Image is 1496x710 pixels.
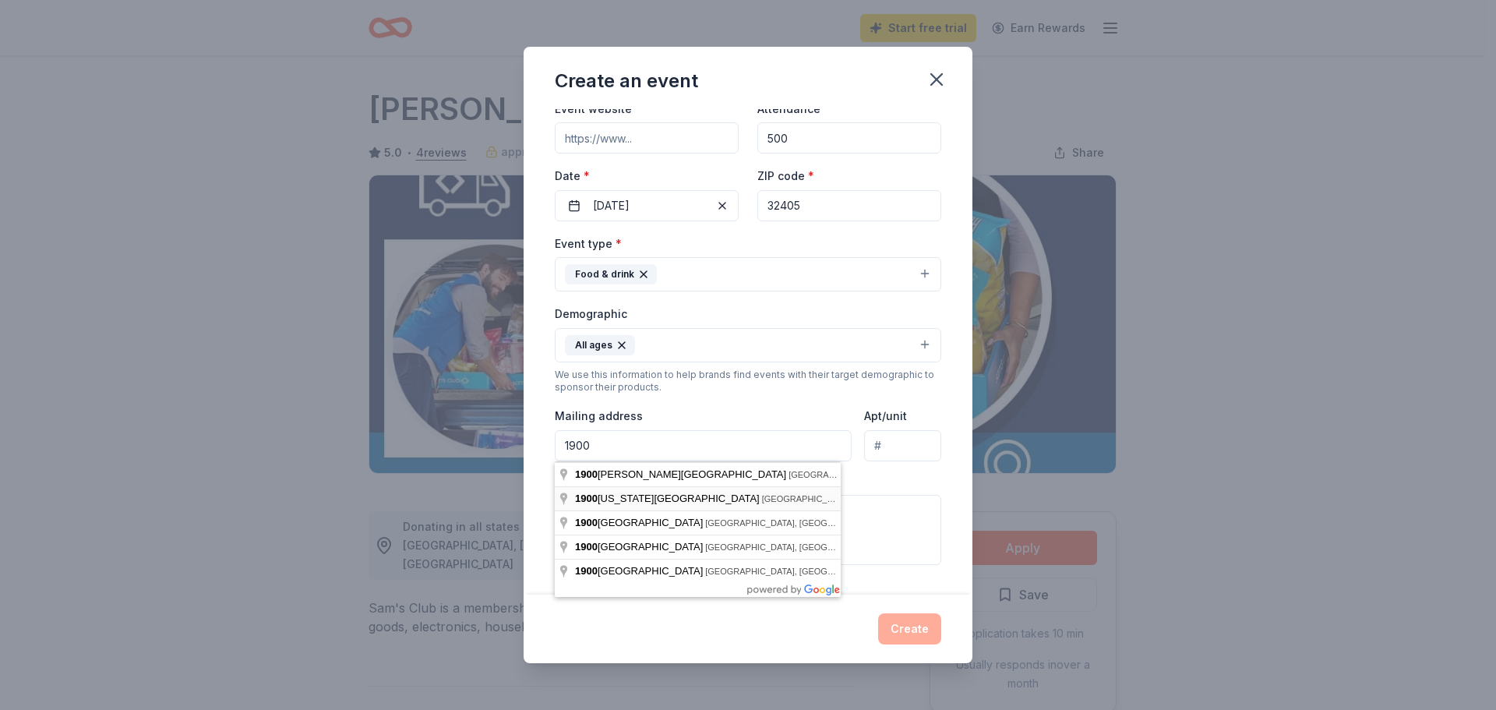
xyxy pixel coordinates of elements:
[575,541,598,553] span: 1900
[565,264,657,284] div: Food & drink
[575,517,705,528] span: [GEOGRAPHIC_DATA]
[555,408,643,424] label: Mailing address
[762,494,1039,503] span: [GEOGRAPHIC_DATA], [GEOGRAPHIC_DATA], [GEOGRAPHIC_DATA]
[555,168,739,184] label: Date
[575,468,789,480] span: [PERSON_NAME][GEOGRAPHIC_DATA]
[575,565,705,577] span: [GEOGRAPHIC_DATA]
[575,517,598,528] span: 1900
[565,335,635,355] div: All ages
[757,168,814,184] label: ZIP code
[555,369,941,394] div: We use this information to help brands find events with their target demographic to sponsor their...
[575,541,705,553] span: [GEOGRAPHIC_DATA]
[555,69,698,94] div: Create an event
[555,122,739,154] input: https://www...
[864,430,941,461] input: #
[575,493,598,504] span: 1900
[575,468,598,480] span: 1900
[575,493,762,504] span: [US_STATE][GEOGRAPHIC_DATA]
[575,565,598,577] span: 1900
[789,470,1066,479] span: [GEOGRAPHIC_DATA], [GEOGRAPHIC_DATA], [GEOGRAPHIC_DATA]
[555,101,632,117] label: Event website
[705,518,983,528] span: [GEOGRAPHIC_DATA], [GEOGRAPHIC_DATA], [GEOGRAPHIC_DATA]
[555,236,622,252] label: Event type
[864,408,907,424] label: Apt/unit
[555,430,852,461] input: Enter a US address
[555,257,941,291] button: Food & drink
[757,122,941,154] input: 20
[555,190,739,221] button: [DATE]
[555,306,627,322] label: Demographic
[705,567,983,576] span: [GEOGRAPHIC_DATA], [GEOGRAPHIC_DATA], [GEOGRAPHIC_DATA]
[555,328,941,362] button: All ages
[705,542,983,552] span: [GEOGRAPHIC_DATA], [GEOGRAPHIC_DATA], [GEOGRAPHIC_DATA]
[757,190,941,221] input: 12345 (U.S. only)
[757,101,830,117] label: Attendance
